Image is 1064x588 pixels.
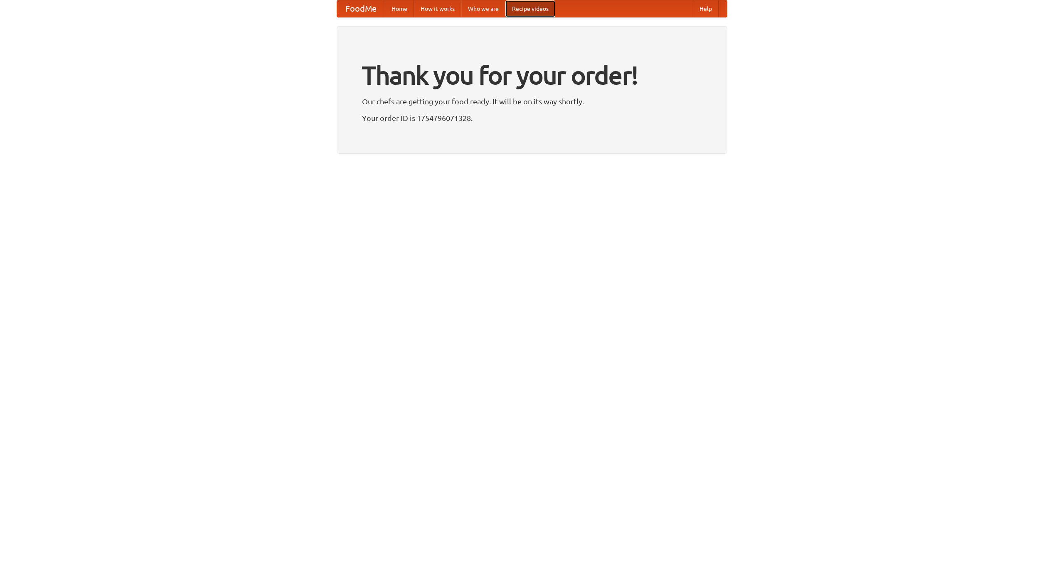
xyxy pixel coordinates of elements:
a: Help [693,0,719,17]
a: How it works [414,0,461,17]
a: FoodMe [337,0,385,17]
h1: Thank you for your order! [362,55,702,95]
a: Who we are [461,0,505,17]
a: Recipe videos [505,0,555,17]
a: Home [385,0,414,17]
p: Our chefs are getting your food ready. It will be on its way shortly. [362,95,702,108]
p: Your order ID is 1754796071328. [362,112,702,124]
